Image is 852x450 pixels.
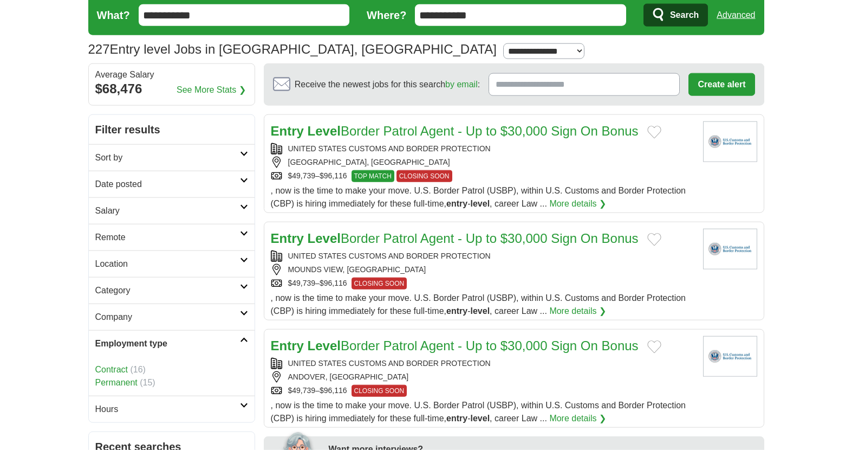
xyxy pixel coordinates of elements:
a: Salary [89,197,255,224]
a: UNITED STATES CUSTOMS AND BORDER PROTECTION [288,144,491,153]
span: TOP MATCH [352,170,394,182]
a: More details ❯ [549,197,606,210]
label: Where? [367,7,406,23]
span: Search [670,4,699,26]
h2: Company [95,311,240,324]
h2: Salary [95,204,240,217]
label: What? [97,7,130,23]
strong: entry [446,414,467,423]
h1: Entry level Jobs in [GEOGRAPHIC_DATA], [GEOGRAPHIC_DATA] [88,42,497,56]
span: , now is the time to make your move. U.S. Border Patrol (USBP), within U.S. Customs and Border Pr... [271,401,686,423]
h2: Filter results [89,115,255,144]
h2: Category [95,284,240,297]
h2: Date posted [95,178,240,191]
a: Entry LevelBorder Patrol Agent - Up to $30,000 Sign On Bonus [271,338,639,353]
div: [GEOGRAPHIC_DATA], [GEOGRAPHIC_DATA] [271,157,694,168]
button: Add to favorite jobs [647,340,661,353]
strong: Entry [271,338,304,353]
strong: level [471,414,490,423]
div: ANDOVER, [GEOGRAPHIC_DATA] [271,371,694,383]
span: (15) [140,378,155,387]
a: Advanced [717,4,755,26]
a: Location [89,250,255,277]
button: Add to favorite jobs [647,126,661,139]
a: Permanent [95,378,138,387]
img: U.S. Customs and Border Protection logo [703,229,757,269]
strong: level [471,199,490,208]
a: UNITED STATES CUSTOMS AND BORDER PROTECTION [288,252,491,260]
button: Add to favorite jobs [647,233,661,246]
a: Category [89,277,255,304]
a: Hours [89,396,255,422]
strong: Level [308,124,341,138]
a: Remote [89,224,255,250]
span: CLOSING SOON [352,278,407,290]
span: CLOSING SOON [352,385,407,397]
a: Entry LevelBorder Patrol Agent - Up to $30,000 Sign On Bonus [271,124,639,138]
strong: entry [446,199,467,208]
button: Create alert [688,73,755,96]
img: U.S. Customs and Border Protection logo [703,121,757,162]
h2: Location [95,258,240,271]
a: More details ❯ [549,305,606,318]
h2: Hours [95,403,240,416]
strong: Level [308,231,341,246]
a: UNITED STATES CUSTOMS AND BORDER PROTECTION [288,359,491,368]
a: Company [89,304,255,330]
span: (16) [130,365,145,374]
strong: Entry [271,124,304,138]
div: $49,739–$96,116 [271,278,694,290]
h2: Remote [95,231,240,244]
span: , now is the time to make your move. U.S. Border Patrol (USBP), within U.S. Customs and Border Pr... [271,293,686,316]
strong: entry [446,306,467,316]
a: Entry LevelBorder Patrol Agent - Up to $30,000 Sign On Bonus [271,231,639,246]
span: , now is the time to make your move. U.S. Border Patrol (USBP), within U.S. Customs and Border Pr... [271,186,686,208]
div: Average Salary [95,70,248,79]
a: Contract [95,365,128,374]
div: $68,476 [95,79,248,99]
strong: level [471,306,490,316]
a: Sort by [89,144,255,171]
div: $49,739–$96,116 [271,170,694,182]
span: CLOSING SOON [396,170,452,182]
a: by email [445,80,478,89]
a: Date posted [89,171,255,197]
a: See More Stats ❯ [177,83,246,97]
h2: Sort by [95,151,240,164]
a: Employment type [89,330,255,357]
span: 227 [88,40,110,59]
div: MOUNDS VIEW, [GEOGRAPHIC_DATA] [271,264,694,275]
strong: Entry [271,231,304,246]
div: $49,739–$96,116 [271,385,694,397]
span: Receive the newest jobs for this search : [295,78,480,91]
a: More details ❯ [549,412,606,425]
h2: Employment type [95,337,240,350]
strong: Level [308,338,341,353]
img: U.S. Customs and Border Protection logo [703,336,757,377]
button: Search [643,4,708,27]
